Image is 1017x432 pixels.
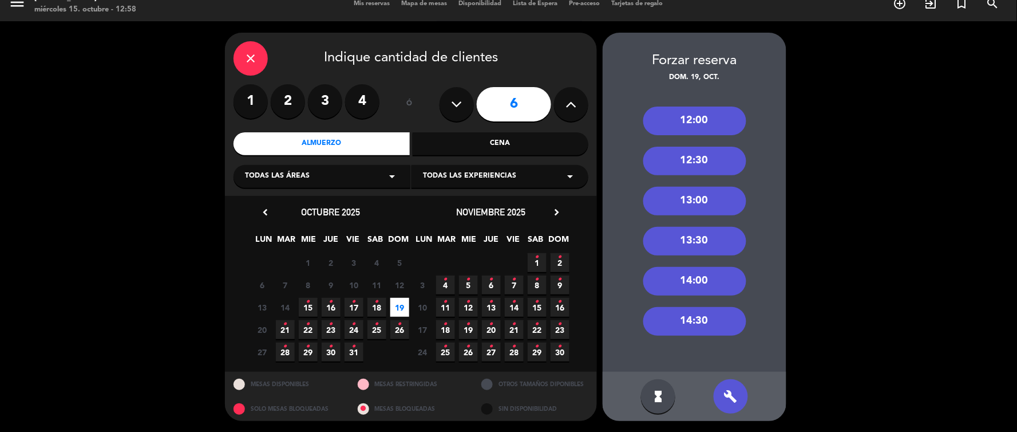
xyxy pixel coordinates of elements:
i: • [535,337,539,356]
span: 7 [505,276,524,294]
span: 20 [253,320,272,339]
i: • [283,315,287,333]
i: hourglass_full [651,390,665,403]
i: • [535,248,539,266]
span: 27 [253,343,272,362]
i: • [352,337,356,356]
i: • [306,315,310,333]
span: 29 [299,343,318,362]
i: • [558,337,562,356]
span: VIE [504,233,523,252]
span: DOM [549,233,568,252]
i: • [512,315,516,333]
div: MESAS BLOQUEADAS [349,396,473,421]
div: 12:00 [643,107,746,135]
span: 16 [551,298,569,317]
span: 26 [459,343,478,362]
div: dom. 19, oct. [603,72,786,84]
i: • [329,315,333,333]
span: 11 [367,276,386,294]
i: • [375,315,379,333]
i: chevron_left [259,206,271,218]
span: DOM [389,233,407,252]
i: • [466,315,470,333]
i: • [306,337,310,356]
span: 11 [436,298,455,317]
span: 28 [505,343,524,362]
span: 15 [528,298,547,317]
span: 30 [551,343,569,362]
span: 13 [482,298,501,317]
i: • [512,293,516,311]
span: 3 [345,253,363,272]
span: 22 [528,320,547,339]
span: 15 [299,298,318,317]
span: 30 [322,343,341,362]
i: • [558,293,562,311]
i: • [512,337,516,356]
span: 5 [390,253,409,272]
i: • [512,270,516,289]
span: SAB [366,233,385,252]
i: • [535,315,539,333]
i: • [444,315,448,333]
label: 2 [271,84,305,119]
i: close [244,52,258,65]
div: Forzar reserva [603,50,786,72]
span: 16 [322,298,341,317]
span: 14 [505,298,524,317]
span: Mapa de mesas [395,1,453,7]
span: 1 [299,253,318,272]
i: • [558,315,562,333]
div: 13:30 [643,227,746,256]
span: SAB [527,233,545,252]
i: chevron_right [551,206,563,218]
span: 22 [299,320,318,339]
i: • [466,337,470,356]
i: • [466,270,470,289]
div: SIN DISPONIBILIDAD [473,396,597,421]
i: arrow_drop_down [563,170,577,183]
i: • [558,270,562,289]
span: 8 [528,276,547,294]
span: Pre-acceso [563,1,606,7]
span: 19 [390,298,409,317]
span: 25 [436,343,455,362]
div: Almuerzo [234,132,410,155]
span: MIE [460,233,478,252]
span: 8 [299,276,318,294]
span: 21 [505,320,524,339]
span: 20 [482,320,501,339]
i: • [489,315,493,333]
span: 4 [367,253,386,272]
span: 4 [436,276,455,294]
span: 24 [345,320,363,339]
span: LUN [415,233,434,252]
span: 25 [367,320,386,339]
div: SOLO MESAS BLOQUEADAS [225,396,349,421]
i: • [398,315,402,333]
span: 26 [390,320,409,339]
label: 4 [345,84,379,119]
span: 23 [322,320,341,339]
div: 13:00 [643,187,746,215]
span: Todas las áreas [245,171,310,182]
i: build [724,390,738,403]
span: 24 [413,343,432,362]
div: 14:00 [643,267,746,296]
span: Disponibilidad [453,1,507,7]
span: 10 [345,276,363,294]
span: Mis reservas [348,1,395,7]
span: 18 [436,320,455,339]
i: • [444,293,448,311]
i: • [535,293,539,311]
div: MESAS RESTRINGIDAS [349,372,473,396]
span: 21 [276,320,295,339]
span: 1 [528,253,547,272]
span: 6 [253,276,272,294]
span: 19 [459,320,478,339]
span: Todas las experiencias [423,171,516,182]
i: • [466,293,470,311]
div: OTROS TAMAÑOS DIPONIBLES [473,372,597,396]
span: 7 [276,276,295,294]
